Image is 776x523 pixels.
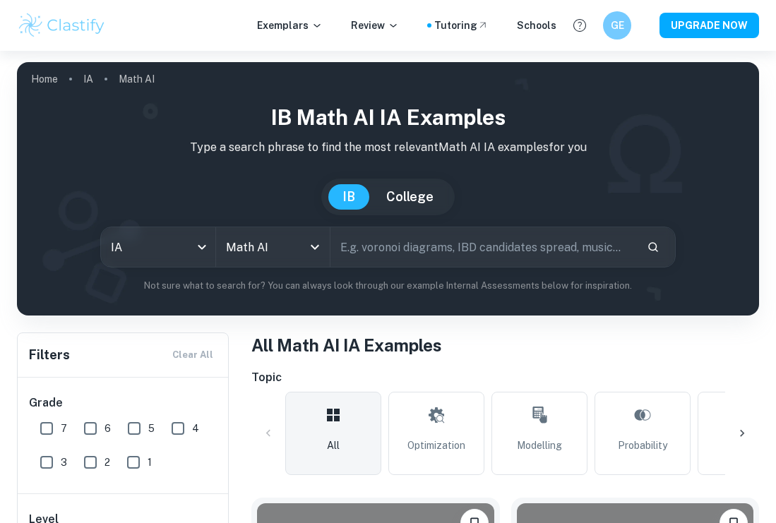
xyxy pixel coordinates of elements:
p: Type a search phrase to find the most relevant Math AI IA examples for you [28,139,748,156]
h6: Grade [29,395,218,411]
button: IB [328,184,369,210]
button: GE [603,11,631,40]
a: Home [31,69,58,89]
a: Tutoring [434,18,489,33]
div: IA [101,227,215,267]
p: Exemplars [257,18,323,33]
span: All [327,438,340,453]
p: Review [351,18,399,33]
img: Clastify logo [17,11,107,40]
h6: Filters [29,345,70,365]
h6: GE [609,18,626,33]
span: 3 [61,455,67,470]
span: 4 [192,421,199,436]
h1: IB Math AI IA examples [28,102,748,133]
h6: Topic [251,369,759,386]
button: UPGRADE NOW [659,13,759,38]
button: Search [641,235,665,259]
span: 5 [148,421,155,436]
span: 1 [148,455,152,470]
a: IA [83,69,93,89]
button: Open [305,237,325,257]
p: Math AI [119,71,155,87]
a: Schools [517,18,556,33]
h1: All Math AI IA Examples [251,332,759,358]
span: 7 [61,421,67,436]
input: E.g. voronoi diagrams, IBD candidates spread, music... [330,227,635,267]
button: College [372,184,448,210]
img: profile cover [17,62,759,315]
span: Optimization [407,438,465,453]
span: Probability [618,438,667,453]
span: 2 [105,455,110,470]
span: 6 [105,421,111,436]
span: Modelling [517,438,562,453]
p: Not sure what to search for? You can always look through our example Internal Assessments below f... [28,279,748,293]
button: Help and Feedback [568,13,592,37]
